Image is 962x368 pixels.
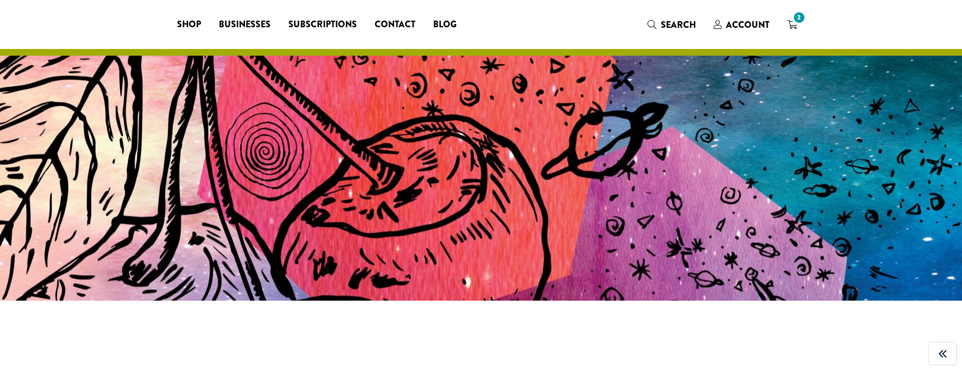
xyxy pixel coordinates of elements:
span: Contact [375,18,415,32]
span: Account [726,18,769,31]
span: Search [661,18,696,31]
span: Shop [177,18,201,32]
span: Blog [433,18,457,32]
span: Subscriptions [288,18,357,32]
a: Shop [168,16,210,33]
span: 2 [792,10,807,25]
span: Businesses [219,18,271,32]
a: Search [639,16,705,34]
